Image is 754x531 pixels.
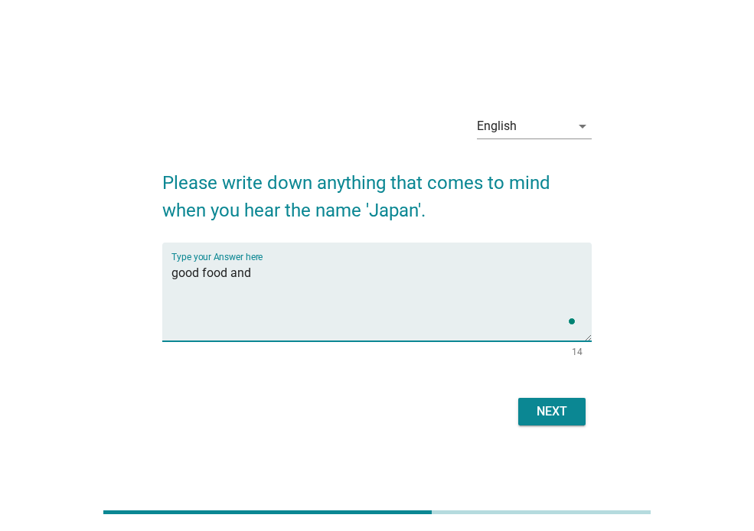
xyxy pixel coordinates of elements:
[477,119,517,133] div: English
[171,261,592,341] textarea: To enrich screen reader interactions, please activate Accessibility in Grammarly extension settings
[530,402,573,421] div: Next
[162,154,592,224] h2: Please write down anything that comes to mind when you hear the name 'Japan'.
[518,398,586,425] button: Next
[573,117,592,135] i: arrow_drop_down
[572,347,583,357] div: 14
